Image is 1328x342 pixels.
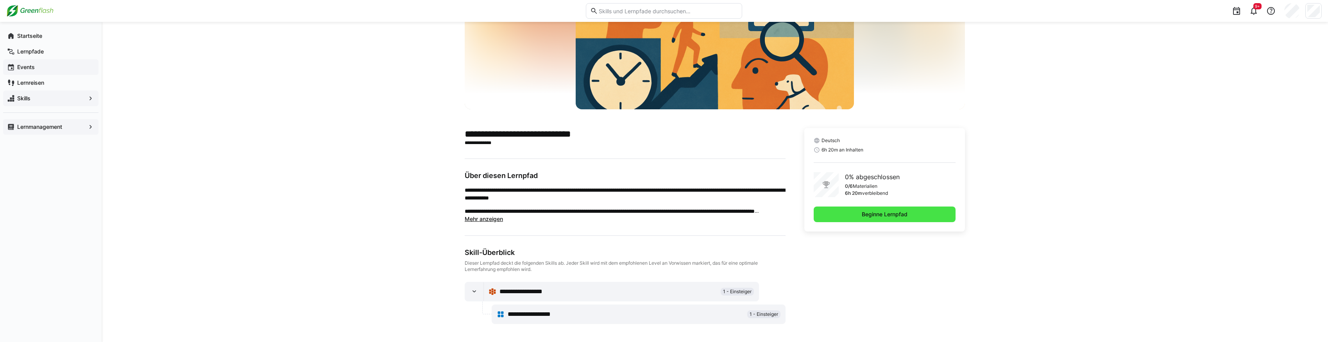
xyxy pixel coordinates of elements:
[465,171,786,180] h3: Über diesen Lernpfad
[821,137,840,144] span: Deutsch
[465,216,503,222] span: Mehr anzeigen
[821,147,863,153] span: 6h 20m an Inhalten
[465,248,786,257] div: Skill-Überblick
[861,210,909,218] span: Beginne Lernpfad
[598,7,738,14] input: Skills und Lernpfade durchsuchen…
[845,172,900,182] p: 0% abgeschlossen
[1255,4,1260,9] span: 9+
[853,183,877,189] p: Materialien
[723,289,752,295] span: 1 - Einsteiger
[862,190,888,196] p: verbleibend
[845,190,862,196] p: 6h 20m
[750,311,778,317] span: 1 - Einsteiger
[845,183,853,189] p: 0/6
[814,207,956,222] button: Beginne Lernpfad
[465,260,786,273] div: Dieser Lernpfad deckt die folgenden Skills ab. Jeder Skill wird mit dem empfohlenen Level an Vorw...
